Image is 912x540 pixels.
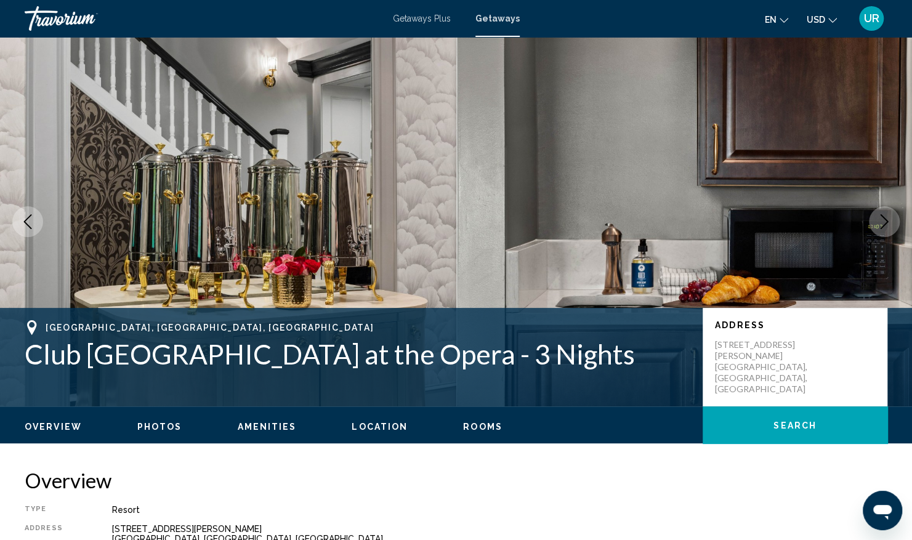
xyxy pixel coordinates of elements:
[773,421,817,430] span: Search
[765,10,788,28] button: Change language
[855,6,887,31] button: User Menu
[112,505,887,515] div: Resort
[25,338,690,370] h1: Club [GEOGRAPHIC_DATA] at the Opera - 3 Nights
[352,421,408,432] button: Location
[863,491,902,530] iframe: Button to launch messaging window
[869,206,900,237] button: Next image
[393,14,451,23] a: Getaways Plus
[807,15,825,25] span: USD
[352,422,408,432] span: Location
[25,468,887,493] h2: Overview
[715,339,813,395] p: [STREET_ADDRESS][PERSON_NAME] [GEOGRAPHIC_DATA], [GEOGRAPHIC_DATA], [GEOGRAPHIC_DATA]
[12,206,43,237] button: Previous image
[864,12,879,25] span: UR
[25,421,82,432] button: Overview
[703,406,887,443] button: Search
[463,421,502,432] button: Rooms
[25,422,82,432] span: Overview
[137,422,182,432] span: Photos
[715,320,875,330] p: Address
[237,421,296,432] button: Amenities
[237,422,296,432] span: Amenities
[765,15,777,25] span: en
[463,422,502,432] span: Rooms
[475,14,520,23] a: Getaways
[807,10,837,28] button: Change currency
[46,323,374,332] span: [GEOGRAPHIC_DATA], [GEOGRAPHIC_DATA], [GEOGRAPHIC_DATA]
[137,421,182,432] button: Photos
[25,6,381,31] a: Travorium
[25,505,81,515] div: Type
